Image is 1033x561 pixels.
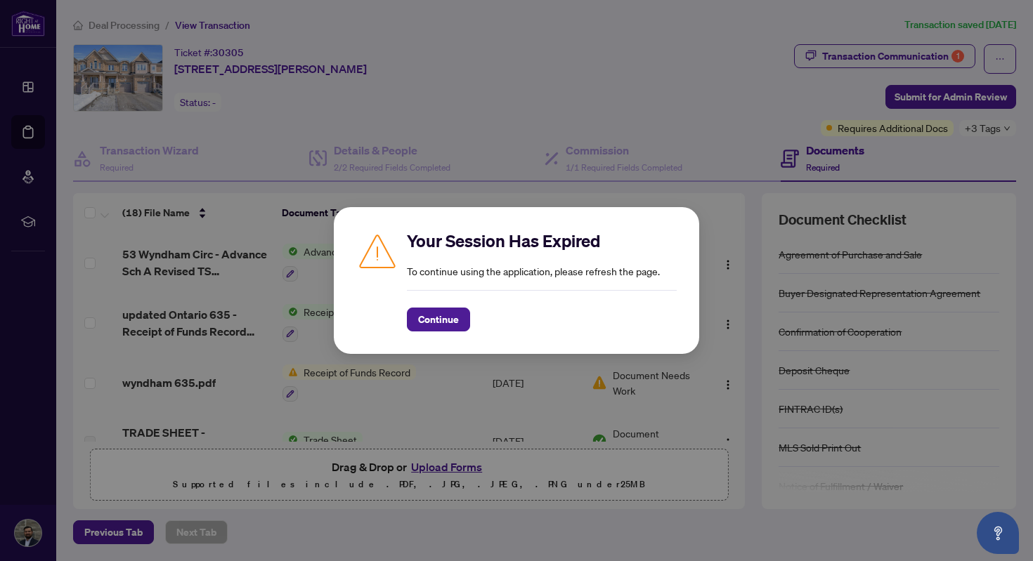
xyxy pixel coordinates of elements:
[407,230,677,252] h2: Your Session Has Expired
[977,512,1019,554] button: Open asap
[407,308,470,331] button: Continue
[418,308,459,331] span: Continue
[407,230,677,331] div: To continue using the application, please refresh the page.
[356,230,398,272] img: Caution icon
